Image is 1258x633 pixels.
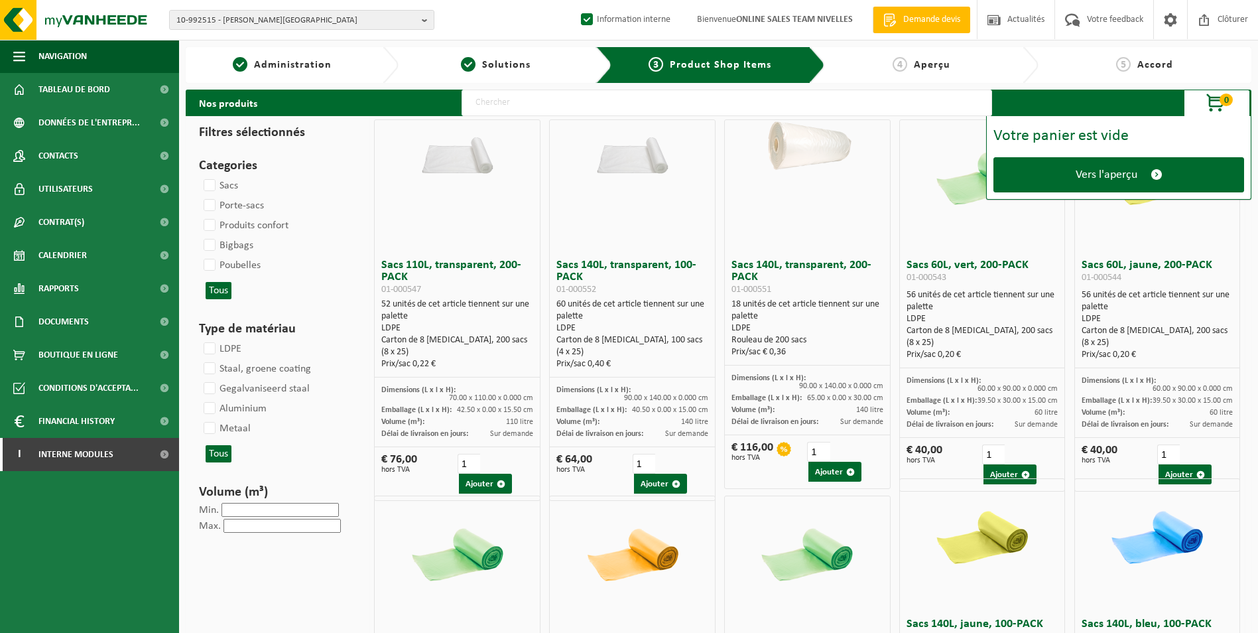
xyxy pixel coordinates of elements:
[731,442,773,462] div: € 116,00
[624,394,708,402] span: 90.00 x 140.00 x 0.000 cm
[893,57,907,72] span: 4
[169,10,434,30] button: 10-992515 - [PERSON_NAME][GEOGRAPHIC_DATA]
[977,385,1058,393] span: 60.00 x 90.00 x 0.000 cm
[201,216,288,236] label: Produits confort
[201,399,267,419] label: Aluminium
[907,397,977,405] span: Emballage (L x l x H):
[556,299,708,370] div: 60 unités de cet article tiennent sur une palette
[506,418,533,426] span: 110 litre
[556,454,592,474] div: € 64,00
[1220,94,1233,106] span: 0
[13,438,25,471] span: I
[381,466,417,474] span: hors TVA
[1153,385,1233,393] span: 60.00 x 90.00 x 0.000 cm
[556,386,631,394] span: Dimensions (L x l x H):
[556,466,592,474] span: hors TVA
[907,457,942,464] span: hors TVA
[736,15,853,25] strong: ONLINE SALES TEAM NIVELLES
[176,11,416,31] span: 10-992515 - [PERSON_NAME][GEOGRAPHIC_DATA]
[199,123,350,143] h3: Filtres sélectionnés
[731,454,773,462] span: hors TVA
[38,106,140,139] span: Données de l'entrepr...
[1045,57,1245,73] a: 5Accord
[401,120,514,176] img: 01-000547
[381,430,468,438] span: Délai de livraison en jours:
[199,521,221,531] label: Max.
[751,120,863,176] img: 01-000551
[38,40,87,73] span: Navigation
[1082,289,1233,361] div: 56 unités de cet article tiennent sur une palette
[926,479,1038,592] img: 01-000554
[578,10,670,30] label: Information interne
[381,334,533,358] div: Carton de 8 [MEDICAL_DATA], 200 sacs (8 x 25)
[1035,409,1058,417] span: 60 litre
[38,139,78,173] span: Contacts
[634,474,687,494] button: Ajouter
[1082,377,1156,385] span: Dimensions (L x l x H):
[1210,409,1233,417] span: 60 litre
[1076,168,1137,182] span: Vers l'aperçu
[1184,90,1250,116] button: 0
[381,299,533,370] div: 52 unités de cet article tiennent sur une palette
[926,120,1038,233] img: 01-000543
[983,464,1037,484] button: Ajouter
[633,454,655,474] input: 1
[38,405,115,438] span: Financial History
[458,454,480,474] input: 1
[401,496,514,609] img: 01-000548
[731,299,883,358] div: 18 unités de cet article tiennent sur une palette
[731,374,806,382] span: Dimensions (L x l x H):
[907,445,942,464] div: € 40,00
[731,334,883,346] div: Rouleau de 200 sacs
[1082,325,1233,349] div: Carton de 8 [MEDICAL_DATA], 200 sacs (8 x 25)
[381,406,452,414] span: Emballage (L x l x H):
[38,438,113,471] span: Interne modules
[914,60,950,70] span: Aperçu
[907,421,993,429] span: Délai de livraison en jours:
[907,313,1058,325] div: LDPE
[38,372,139,405] span: Conditions d'accepta...
[206,282,231,299] button: Tous
[199,156,350,176] h3: Categories
[381,285,421,295] span: 01-000547
[799,382,883,390] span: 90.00 x 140.00 x 0.000 cm
[201,359,311,379] label: Staal, groene coating
[1082,421,1168,429] span: Délai de livraison en jours:
[731,346,883,358] div: Prix/sac € 0,36
[632,406,708,414] span: 40.50 x 0.00 x 15.00 cm
[1082,259,1233,286] h3: Sacs 60L, jaune, 200-PACK
[1082,313,1233,325] div: LDPE
[201,196,264,216] label: Porte-sacs
[556,322,708,334] div: LDPE
[457,406,533,414] span: 42.50 x 0.00 x 15.50 cm
[201,176,238,196] label: Sacs
[807,442,830,462] input: 1
[681,418,708,426] span: 140 litre
[199,319,350,339] h3: Type de matériau
[201,379,310,399] label: Gegalvaniseerd staal
[556,358,708,370] div: Prix/sac 0,40 €
[381,418,424,426] span: Volume (m³):
[381,322,533,334] div: LDPE
[233,57,247,72] span: 1
[199,482,350,502] h3: Volume (m³)
[840,418,883,426] span: Sur demande
[900,13,964,27] span: Demande devis
[576,120,689,176] img: 01-000552
[38,73,110,106] span: Tableau de bord
[907,325,1058,349] div: Carton de 8 [MEDICAL_DATA], 200 sacs (8 x 25)
[556,259,708,295] h3: Sacs 140L, transparent, 100-PACK
[665,430,708,438] span: Sur demande
[731,285,771,295] span: 01-000551
[556,334,708,358] div: Carton de 8 [MEDICAL_DATA], 100 sacs (4 x 25)
[1082,445,1117,464] div: € 40,00
[206,445,231,462] button: Tous
[731,322,883,334] div: LDPE
[982,445,1005,464] input: 1
[38,239,87,272] span: Calendrier
[751,496,863,609] img: 01-000553
[808,462,861,482] button: Ajouter
[449,394,533,402] span: 70.00 x 110.00 x 0.000 cm
[254,60,332,70] span: Administration
[1082,273,1121,283] span: 01-000544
